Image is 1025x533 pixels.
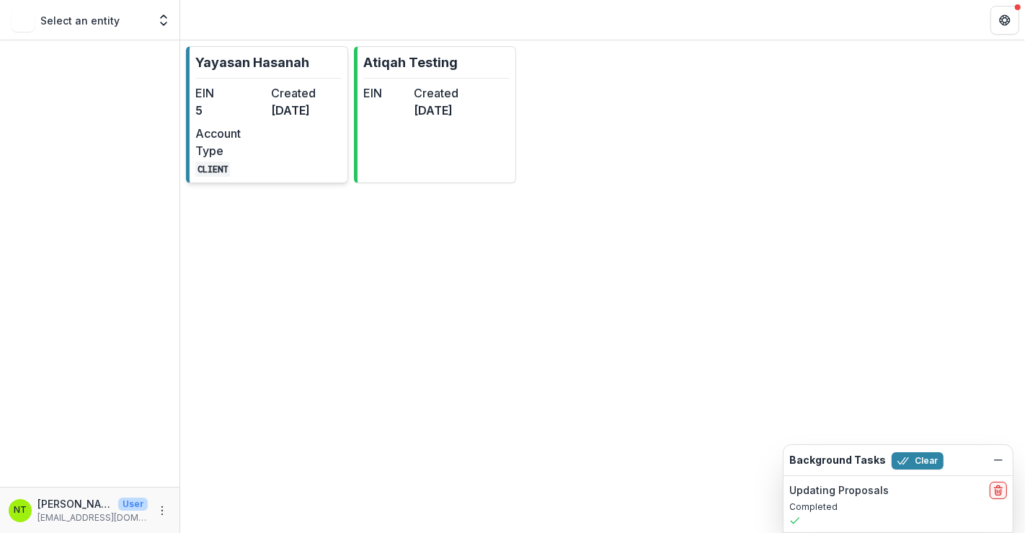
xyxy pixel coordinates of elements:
[37,511,148,524] p: [EMAIL_ADDRESS][DOMAIN_NAME]
[414,84,458,102] dt: Created
[195,102,265,119] dd: 5
[789,485,889,497] h2: Updating Proposals
[195,53,309,72] p: Yayasan Hasanah
[354,46,516,183] a: Atiqah TestingEINCreated[DATE]
[154,502,171,519] button: More
[37,496,112,511] p: [PERSON_NAME]
[118,498,148,511] p: User
[789,454,886,467] h2: Background Tasks
[414,102,458,119] dd: [DATE]
[892,452,944,470] button: Clear
[271,84,341,102] dt: Created
[195,125,265,159] dt: Account Type
[363,53,458,72] p: Atiqah Testing
[195,84,265,102] dt: EIN
[363,84,408,102] dt: EIN
[14,506,27,515] div: Nur Atiqah binti Adul Taib
[154,6,174,35] button: Open entity switcher
[789,501,1007,514] p: Completed
[40,13,120,28] p: Select an entity
[990,451,1007,469] button: Dismiss
[12,9,35,32] img: Select an entity
[271,102,341,119] dd: [DATE]
[990,6,1019,35] button: Get Help
[195,162,230,177] code: CLIENT
[186,46,348,183] a: Yayasan HasanahEIN5Created[DATE]Account TypeCLIENT
[990,482,1007,499] button: delete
